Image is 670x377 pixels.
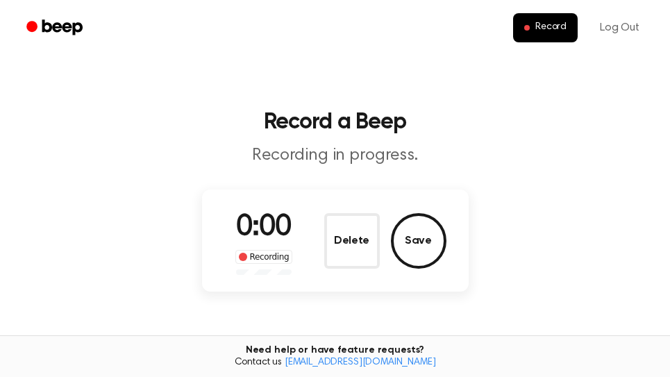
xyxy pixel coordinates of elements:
[586,11,653,44] a: Log Out
[324,213,380,269] button: Delete Audio Record
[391,213,446,269] button: Save Audio Record
[535,22,567,34] span: Record
[17,15,95,42] a: Beep
[17,111,653,133] h1: Record a Beep
[285,358,436,367] a: [EMAIL_ADDRESS][DOMAIN_NAME]
[513,13,578,42] button: Record
[236,213,292,242] span: 0:00
[235,250,293,264] div: Recording
[69,144,602,167] p: Recording in progress.
[8,357,662,369] span: Contact us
